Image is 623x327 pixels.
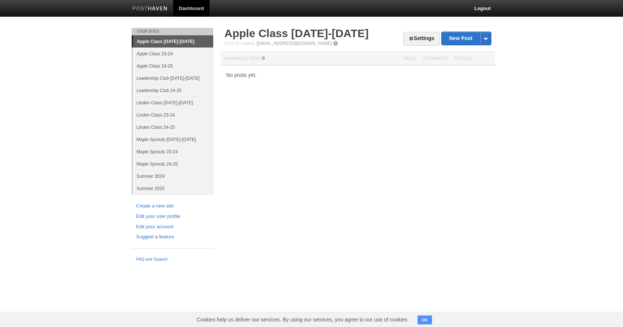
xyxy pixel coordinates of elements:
span: Post by Email [224,41,255,46]
div: No posts yet. [221,72,495,78]
a: Linden Class [DATE]-[DATE] [133,97,213,109]
button: OK [418,315,432,324]
th: Comments [419,52,451,66]
a: Settings [403,32,440,46]
a: Linden Class 23-24 [133,109,213,121]
a: FAQ and Support [136,256,209,263]
a: Maple Sprouts 24-25 [133,158,213,170]
th: Actions [451,52,495,66]
a: Create a new site [136,202,209,210]
a: Leadership Club 24-25 [133,84,213,97]
a: Apple Class [DATE]-[DATE] [133,36,213,48]
a: Edit your account [136,223,209,231]
a: Apple Class 23-24 [133,48,213,60]
a: Summer 2025 [133,182,213,194]
a: Maple Sprouts 23-24 [133,145,213,158]
a: Apple Class 24-25 [133,60,213,72]
a: Edit your user profile [136,213,209,220]
span: Cookies help us deliver our services. By using our services, you agree to our use of cookies. [189,312,416,327]
a: Maple Sprouts [DATE]-[DATE] [133,133,213,145]
a: [EMAIL_ADDRESS][DOMAIN_NAME] [257,41,332,46]
a: Leadership Club [DATE]-[DATE] [133,72,213,84]
img: Posthaven-bar [132,6,168,12]
a: Apple Class [DATE]-[DATE] [224,27,369,39]
a: Linden Class 24-25 [133,121,213,133]
span: 0 [262,56,265,61]
li: Your Sites [132,28,213,35]
th: Views [399,52,419,66]
a: Suggest a feature [136,233,209,241]
a: New Post [442,32,491,45]
th: Homepage Views [221,52,399,66]
a: Summer 2024 [133,170,213,182]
